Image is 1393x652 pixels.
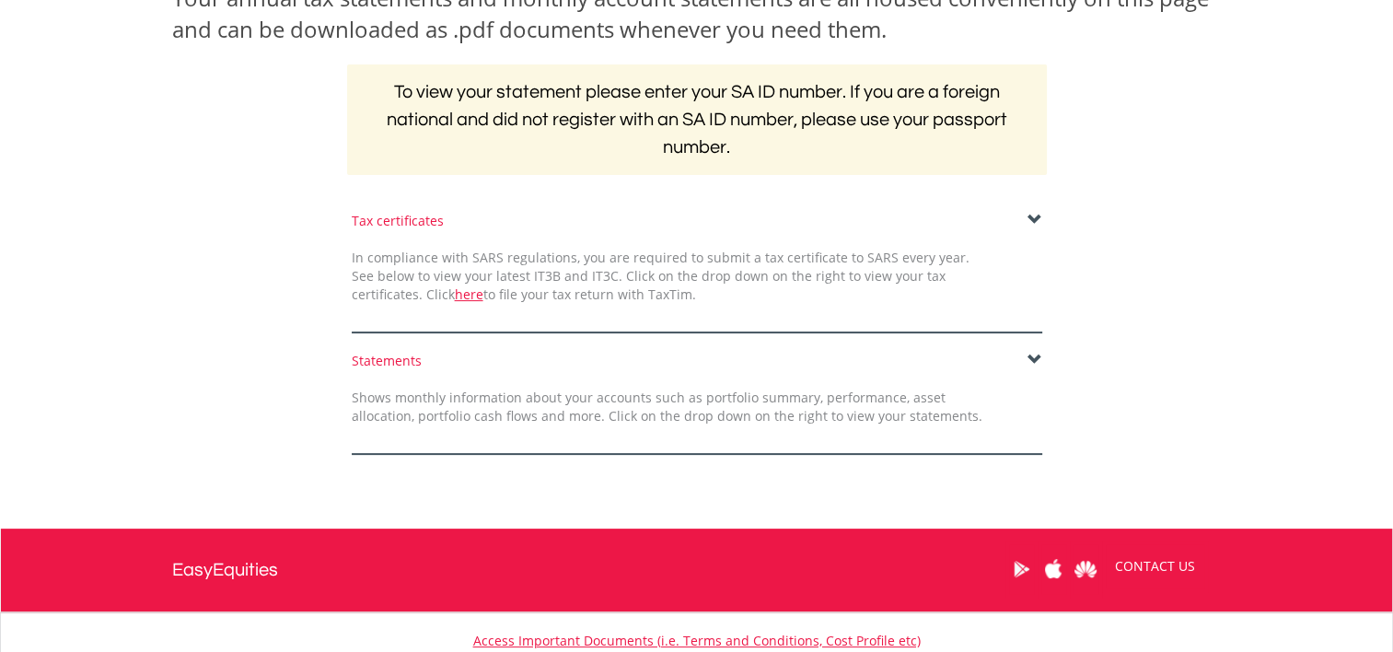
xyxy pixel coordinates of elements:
a: Google Play [1005,541,1038,598]
a: EasyEquities [172,529,278,611]
span: In compliance with SARS regulations, you are required to submit a tax certificate to SARS every y... [352,249,969,303]
div: Shows monthly information about your accounts such as portfolio summary, performance, asset alloc... [338,389,996,425]
h2: To view your statement please enter your SA ID number. If you are a foreign national and did not ... [347,64,1047,175]
span: Click to file your tax return with TaxTim. [426,285,696,303]
a: here [455,285,483,303]
a: Apple [1038,541,1070,598]
div: Statements [352,352,1042,370]
a: CONTACT US [1102,541,1208,592]
a: Access Important Documents (i.e. Terms and Conditions, Cost Profile etc) [473,632,921,649]
div: Tax certificates [352,212,1042,230]
a: Huawei [1070,541,1102,598]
